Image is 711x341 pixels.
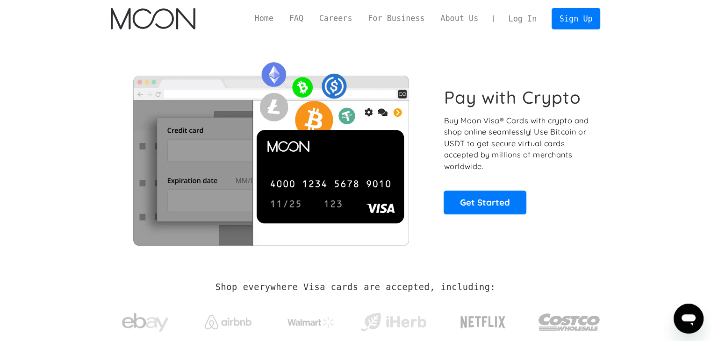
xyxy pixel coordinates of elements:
[276,307,345,333] a: Walmart
[111,8,195,29] a: home
[538,305,601,340] img: Costco
[441,301,525,339] a: Netflix
[111,8,195,29] img: Moon Logo
[281,13,311,24] a: FAQ
[674,304,704,334] iframe: Bouton de lancement de la fenêtre de messagerie
[359,301,428,339] a: iHerb
[359,310,428,334] img: iHerb
[111,56,431,245] img: Moon Cards let you spend your crypto anywhere Visa is accepted.
[122,308,169,337] img: ebay
[552,8,600,29] a: Sign Up
[193,305,263,334] a: Airbnb
[247,13,281,24] a: Home
[444,115,590,172] p: Buy Moon Visa® Cards with crypto and shop online seamlessly! Use Bitcoin or USDT to get secure vi...
[205,315,251,329] img: Airbnb
[215,282,496,292] h2: Shop everywhere Visa cards are accepted, including:
[360,13,432,24] a: For Business
[501,8,545,29] a: Log In
[311,13,360,24] a: Careers
[432,13,486,24] a: About Us
[287,317,334,328] img: Walmart
[460,311,506,334] img: Netflix
[444,87,581,108] h1: Pay with Crypto
[444,191,526,214] a: Get Started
